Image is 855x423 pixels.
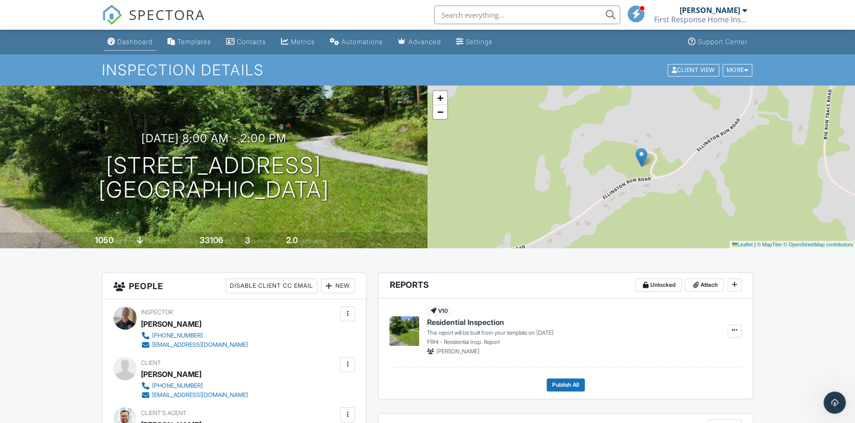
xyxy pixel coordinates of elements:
div: [PHONE_NUMBER] [152,332,203,339]
div: Dashboard [117,38,153,46]
a: Advanced [394,33,445,51]
a: [PHONE_NUMBER] [141,331,248,340]
span: Client's Agent [141,410,187,416]
div: • [DATE] [60,214,87,224]
span: SPECTORA [129,5,205,24]
span: Messages [75,313,111,320]
div: 2.0 [286,235,298,245]
span: An email could not be delivered: For more information, view Why emails don't get delivered (Suppo... [33,33,388,40]
div: Metrics [291,38,315,46]
a: SPECTORA [102,13,205,32]
a: © MapTiler [757,242,782,247]
span: − [437,106,443,118]
span: Help [147,313,162,320]
div: Templates [177,38,211,46]
div: Support [33,145,59,155]
input: Search everything... [434,6,620,24]
div: Support [33,42,59,52]
h3: [DATE] 8:00 am - 2:00 pm [141,132,287,145]
div: Support [33,283,59,292]
span: Home [21,313,40,320]
button: Ask a question [51,262,135,280]
h1: Inspection Details [102,62,753,78]
a: Templates [164,33,215,51]
img: The Best Home Inspection Software - Spectora [102,5,122,25]
a: Contacts [222,33,270,51]
a: Metrics [277,33,319,51]
button: Messages [62,290,124,327]
div: Support [33,179,59,189]
span: bedrooms [252,238,277,245]
img: Profile image for Support [11,136,29,154]
div: • [DATE] [74,248,100,258]
a: © OpenStreetMap contributors [783,242,853,247]
a: Support Center [684,33,751,51]
div: [PERSON_NAME] [141,367,201,381]
a: [EMAIL_ADDRESS][DOMAIN_NAME] [141,340,248,350]
a: Client View [667,66,721,73]
div: First Response Home Inspections [654,15,747,24]
span: | [754,242,755,247]
div: [EMAIL_ADDRESS][DOMAIN_NAME] [152,391,248,399]
div: Settings [466,38,493,46]
div: • [DATE] [60,145,87,155]
span: An email could not be delivered: For more information, view Why emails don't get delivered (Suppo... [33,102,388,109]
span: Lot Size [179,238,198,245]
div: [EMAIL_ADDRESS][DOMAIN_NAME] [152,341,248,349]
div: • [DATE] [60,283,87,292]
span: + [437,92,443,104]
img: Profile image for Support [11,170,29,189]
img: Profile image for Support [11,33,29,51]
div: Client View [668,64,719,76]
div: Support Center [698,38,748,46]
img: Profile image for Support [11,101,29,120]
span: Client [141,359,161,366]
button: Help [124,290,186,327]
a: [EMAIL_ADDRESS][DOMAIN_NAME] [141,390,248,400]
img: Profile image for Support [11,273,29,292]
span: sq.ft. [225,238,236,245]
a: Automations (Basic) [326,33,387,51]
div: New [321,278,355,293]
a: Leaflet [732,242,753,247]
a: Zoom out [433,105,447,119]
div: • [DATE] [60,111,87,120]
div: Advanced [408,38,441,46]
div: 1050 [95,235,114,245]
span: basement [145,238,170,245]
div: • [DATE] [60,179,87,189]
div: Support [33,76,59,86]
a: Zoom in [433,91,447,105]
span: sq. ft. [115,238,128,245]
div: 3 [245,235,250,245]
h1: [STREET_ADDRESS] [GEOGRAPHIC_DATA] [99,153,329,203]
img: Profile image for Support [11,67,29,86]
iframe: Intercom live chat [823,391,846,414]
div: Automations [341,38,383,46]
div: • [DATE] [60,76,87,86]
h3: People [102,273,366,299]
img: Marker [635,148,647,167]
div: Disable Client CC Email [226,278,317,293]
div: Close [163,4,180,20]
div: Support [33,214,59,224]
div: Support [33,111,59,120]
span: Rate your conversation [33,239,109,247]
div: Contacts [237,38,266,46]
span: Inspector [141,309,173,316]
img: Profile image for Support [11,205,29,223]
h1: Messages [69,4,119,20]
span: bathrooms [299,238,326,245]
div: [PHONE_NUMBER] [152,382,203,390]
div: [PERSON_NAME] [141,317,201,331]
div: More [722,64,753,76]
a: Dashboard [104,33,156,51]
div: [PERSON_NAME] [680,6,740,15]
a: Settings [452,33,496,51]
div: Fin AI Agent [33,248,72,258]
a: [PHONE_NUMBER] [141,381,248,390]
img: Profile image for Fin AI Agent [11,239,29,258]
div: 33106 [200,235,223,245]
div: • [DATE] [60,42,87,52]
